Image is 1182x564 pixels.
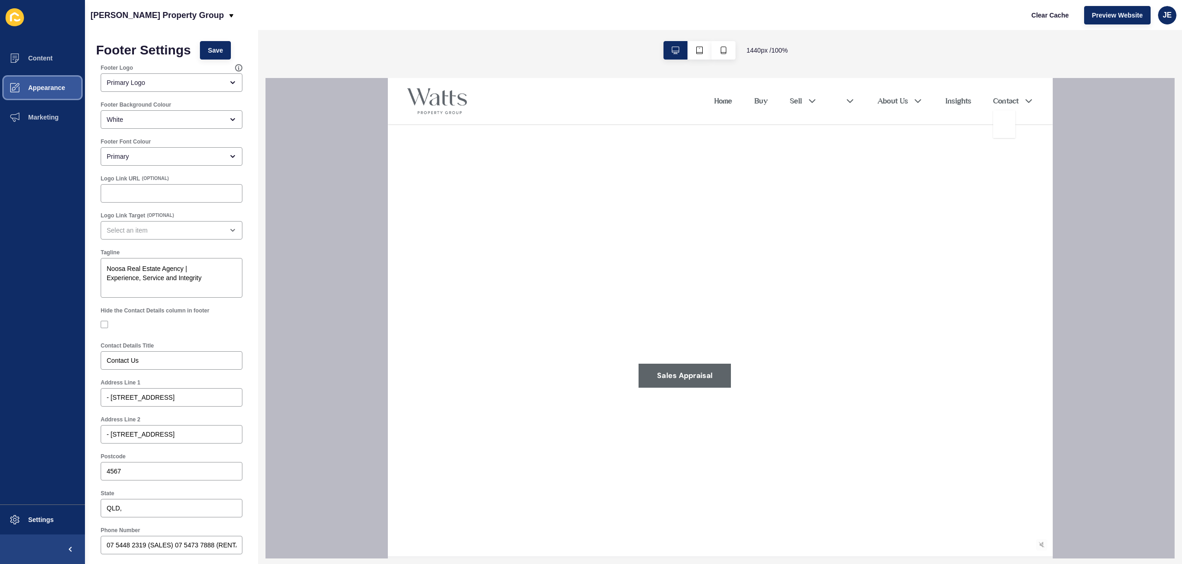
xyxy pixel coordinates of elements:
[1031,11,1069,20] span: Clear Cache
[101,175,140,182] label: Logo Link URL
[208,46,223,55] span: Save
[101,490,114,497] label: State
[96,46,191,55] h1: Footer Settings
[102,259,241,296] textarea: Noosa Real Estate Agency | Experience, Service and Integrity
[326,18,345,29] a: Home
[367,18,380,29] a: Buy
[90,4,224,27] p: [PERSON_NAME] Property Group
[1084,6,1151,24] button: Preview Website
[18,9,80,37] img: Watts Property Group
[101,101,171,108] label: Footer Background Colour
[101,379,140,386] label: Address Line 1
[4,431,661,473] div: Scroll
[747,46,788,55] span: 1440 px / 100 %
[200,41,231,60] button: Save
[147,212,174,219] span: (OPTIONAL)
[101,342,154,349] label: Contact Details Title
[605,18,631,29] a: Contact
[1163,11,1172,20] span: JE
[402,18,415,29] a: Sell
[101,307,209,314] label: Hide the Contact Details column in footer
[101,138,151,145] label: Footer Font Colour
[558,18,583,29] a: Insights
[101,221,242,240] div: open menu
[101,110,242,129] div: open menu
[101,147,242,166] div: open menu
[101,249,120,256] label: Tagline
[101,64,133,72] label: Footer Logo
[101,73,242,92] div: open menu
[1024,6,1077,24] button: Clear Cache
[101,453,126,460] label: Postcode
[101,527,140,534] label: Phone Number
[101,212,145,219] label: Logo Link Target
[1092,11,1143,20] span: Preview Website
[490,18,520,29] a: About Us
[350,286,414,310] a: Call Us
[251,286,343,310] a: Sales Appraisal
[101,416,140,423] label: Address Line 2
[142,175,169,182] span: (OPTIONAL)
